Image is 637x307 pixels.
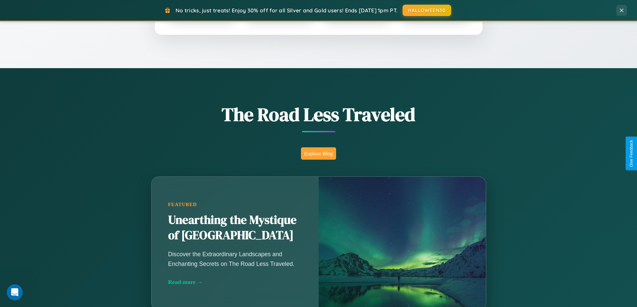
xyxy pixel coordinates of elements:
h2: Unearthing the Mystique of [GEOGRAPHIC_DATA] [168,212,302,243]
div: Give Feedback [629,140,634,167]
div: Read more → [168,279,302,286]
h1: The Road Less Traveled [118,102,519,127]
button: Explore Blog [301,147,336,160]
iframe: Intercom live chat [7,284,23,300]
span: No tricks, just treats! Enjoy 30% off for all Silver and Gold users! Ends [DATE] 1pm PT. [176,7,398,14]
button: HALLOWEEN30 [403,5,451,16]
p: Discover the Extraordinary Landscapes and Enchanting Secrets on The Road Less Traveled. [168,250,302,268]
div: Featured [168,202,302,207]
